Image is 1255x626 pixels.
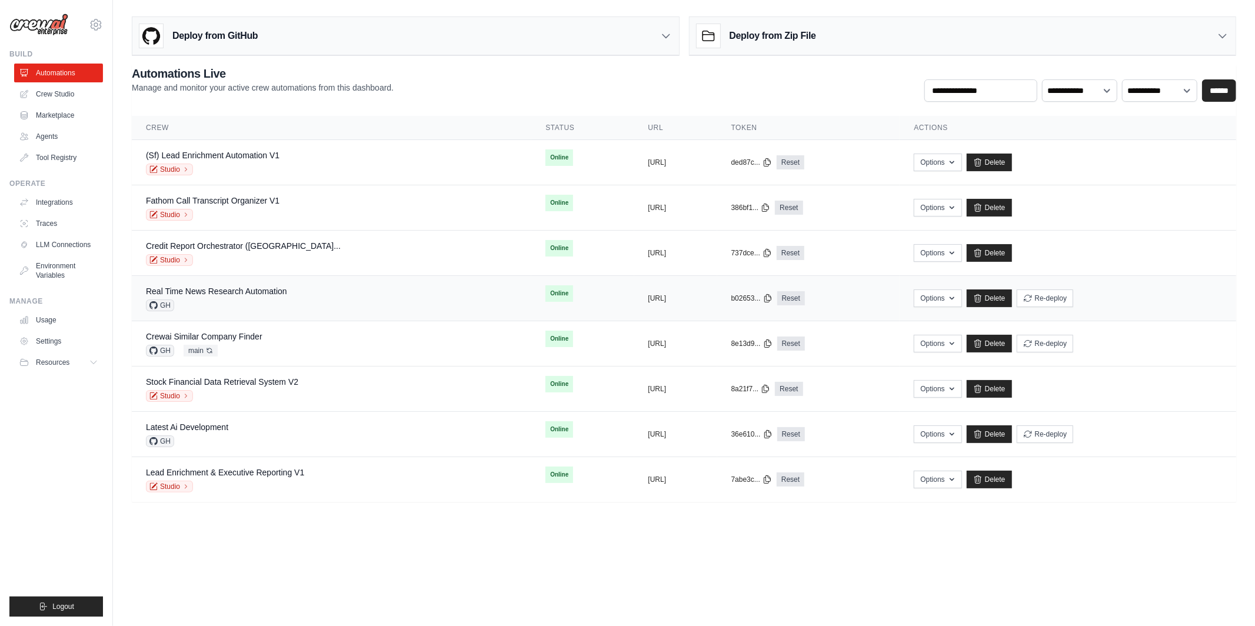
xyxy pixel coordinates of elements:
[146,390,193,402] a: Studio
[967,471,1012,488] a: Delete
[731,429,773,439] button: 36e610...
[132,82,394,94] p: Manage and monitor your active crew automations from this dashboard.
[634,116,717,140] th: URL
[914,244,961,262] button: Options
[1017,335,1074,352] button: Re-deploy
[777,246,804,260] a: Reset
[967,199,1012,217] a: Delete
[545,467,573,483] span: Online
[14,257,103,285] a: Environment Variables
[146,377,298,387] a: Stock Financial Data Retrieval System V2
[146,164,193,175] a: Studio
[52,602,74,611] span: Logout
[967,425,1012,443] a: Delete
[146,332,262,341] a: Crewai Similar Company Finder
[9,14,68,36] img: Logo
[914,335,961,352] button: Options
[146,435,174,447] span: GH
[545,285,573,302] span: Online
[731,248,772,258] button: 737dce...
[777,337,805,351] a: Reset
[146,345,174,357] span: GH
[967,289,1012,307] a: Delete
[717,116,900,140] th: Token
[146,287,287,296] a: Real Time News Research Automation
[731,384,771,394] button: 8a21f7...
[967,380,1012,398] a: Delete
[172,29,258,43] h3: Deploy from GitHub
[146,422,228,432] a: Latest Ai Development
[146,151,279,160] a: (Sf) Lead Enrichment Automation V1
[545,331,573,347] span: Online
[777,291,805,305] a: Reset
[146,468,304,477] a: Lead Enrichment & Executive Reporting V1
[146,254,193,266] a: Studio
[777,427,805,441] a: Reset
[9,179,103,188] div: Operate
[146,241,341,251] a: Credit Report Orchestrator ([GEOGRAPHIC_DATA]...
[545,195,573,211] span: Online
[132,116,531,140] th: Crew
[545,376,573,392] span: Online
[146,196,279,205] a: Fathom Call Transcript Organizer V1
[1017,289,1074,307] button: Re-deploy
[14,353,103,372] button: Resources
[914,289,961,307] button: Options
[777,155,804,169] a: Reset
[14,127,103,146] a: Agents
[731,203,771,212] button: 386bf1...
[914,380,961,398] button: Options
[184,345,218,357] span: main
[139,24,163,48] img: GitHub Logo
[775,382,803,396] a: Reset
[967,335,1012,352] a: Delete
[14,85,103,104] a: Crew Studio
[9,49,103,59] div: Build
[146,481,193,492] a: Studio
[14,148,103,167] a: Tool Registry
[731,475,772,484] button: 7abe3c...
[1017,425,1074,443] button: Re-deploy
[146,209,193,221] a: Studio
[545,240,573,257] span: Online
[545,421,573,438] span: Online
[914,154,961,171] button: Options
[14,64,103,82] a: Automations
[731,158,772,167] button: ded87c...
[731,339,773,348] button: 8e13d9...
[14,332,103,351] a: Settings
[731,294,773,303] button: b02653...
[777,472,804,487] a: Reset
[14,193,103,212] a: Integrations
[531,116,634,140] th: Status
[14,106,103,125] a: Marketplace
[967,244,1012,262] a: Delete
[36,358,69,367] span: Resources
[14,235,103,254] a: LLM Connections
[730,29,816,43] h3: Deploy from Zip File
[132,65,394,82] h2: Automations Live
[914,471,961,488] button: Options
[146,299,174,311] span: GH
[900,116,1236,140] th: Actions
[9,297,103,306] div: Manage
[775,201,803,215] a: Reset
[545,149,573,166] span: Online
[14,214,103,233] a: Traces
[9,597,103,617] button: Logout
[967,154,1012,171] a: Delete
[14,311,103,329] a: Usage
[914,199,961,217] button: Options
[914,425,961,443] button: Options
